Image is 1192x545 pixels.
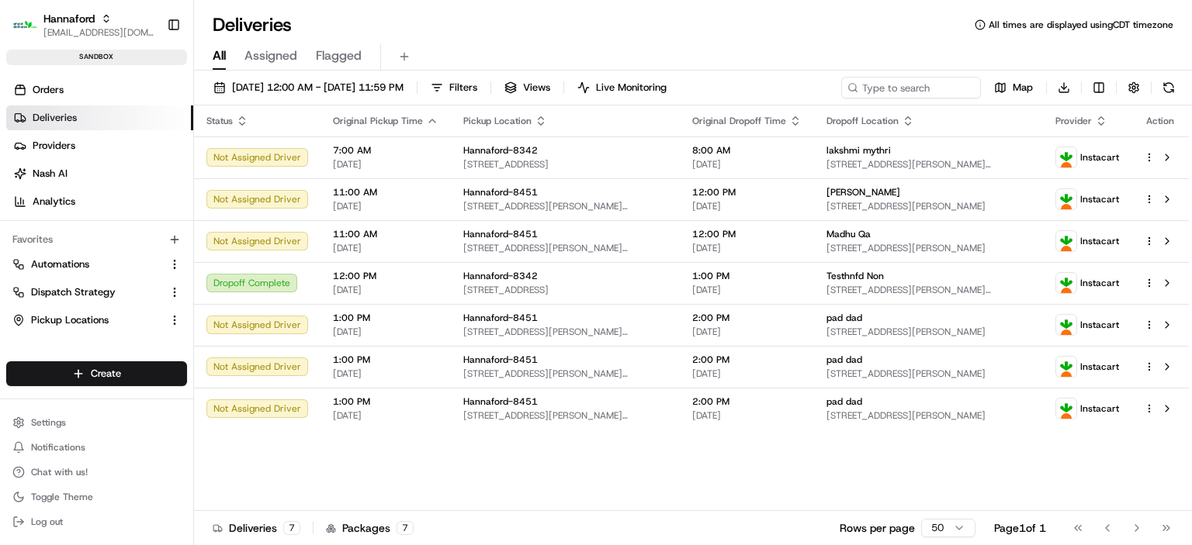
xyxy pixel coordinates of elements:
[12,12,37,37] img: Hannaford
[826,312,862,324] span: pad dad
[333,312,438,324] span: 1:00 PM
[826,284,1031,296] span: [STREET_ADDRESS][PERSON_NAME][PERSON_NAME]
[333,409,438,422] span: [DATE]
[826,367,1031,380] span: [STREET_ADDRESS][PERSON_NAME]
[826,242,1031,254] span: [STREET_ADDRESS][PERSON_NAME]
[463,186,538,198] span: Hannaford-8451
[12,285,162,299] a: Dispatch Strategy
[1080,235,1119,247] span: Instacart
[692,158,802,171] span: [DATE]
[692,270,802,282] span: 1:00 PM
[1080,319,1119,331] span: Instacart
[463,115,532,127] span: Pickup Location
[43,26,154,39] span: [EMAIL_ADDRESS][DOMAIN_NAME]
[283,521,300,535] div: 7
[826,270,884,282] span: Testhnfd Non
[1056,189,1076,209] img: instacart_logo.png
[333,395,438,408] span: 1:00 PM
[1080,360,1119,373] span: Instacart
[6,133,193,158] a: Providers
[463,144,538,157] span: Hannaford-8342
[826,200,1031,212] span: [STREET_ADDRESS][PERSON_NAME]
[213,47,226,65] span: All
[6,6,161,43] button: HannafordHannaford[EMAIL_ADDRESS][DOMAIN_NAME]
[692,228,802,240] span: 12:00 PM
[232,81,404,95] span: [DATE] 12:00 AM - [DATE] 11:59 PM
[463,312,538,324] span: Hannaford-8451
[463,158,667,171] span: [STREET_ADDRESS]
[31,466,88,478] span: Chat with us!
[692,200,802,212] span: [DATE]
[6,161,193,186] a: Nash AI
[1144,115,1176,127] div: Action
[570,77,674,98] button: Live Monitoring
[449,81,477,95] span: Filters
[1056,273,1076,293] img: instacart_logo.png
[841,77,981,98] input: Type to search
[1080,151,1119,164] span: Instacart
[692,326,802,338] span: [DATE]
[463,284,667,296] span: [STREET_ADDRESS]
[91,367,121,381] span: Create
[12,313,162,327] a: Pickup Locations
[1158,77,1180,98] button: Refresh
[31,285,116,299] span: Dispatch Strategy
[33,139,75,153] span: Providers
[213,520,300,536] div: Deliveries
[826,144,891,157] span: lakshmi mythri
[6,308,187,333] button: Pickup Locations
[333,354,438,366] span: 1:00 PM
[692,409,802,422] span: [DATE]
[6,105,193,130] a: Deliveries
[826,228,871,240] span: Madhu Qa
[840,520,915,536] p: Rows per page
[826,158,1031,171] span: [STREET_ADDRESS][PERSON_NAME][PERSON_NAME]
[826,115,899,127] span: Dropoff Location
[31,441,85,454] span: Notifications
[6,280,187,305] button: Dispatch Strategy
[523,81,550,95] span: Views
[692,354,802,366] span: 2:00 PM
[463,270,538,282] span: Hannaford-8342
[692,367,802,380] span: [DATE]
[463,367,667,380] span: [STREET_ADDRESS][PERSON_NAME][PERSON_NAME]
[1080,193,1119,205] span: Instacart
[1056,147,1076,167] img: instacart_logo.png
[31,516,63,528] span: Log out
[31,491,93,503] span: Toggle Theme
[33,195,75,209] span: Analytics
[987,77,1040,98] button: Map
[1055,115,1092,127] span: Provider
[333,326,438,338] span: [DATE]
[463,242,667,254] span: [STREET_ADDRESS][PERSON_NAME][PERSON_NAME]
[6,436,187,458] button: Notifications
[31,416,66,429] span: Settings
[333,144,438,157] span: 7:00 AM
[244,47,297,65] span: Assigned
[33,111,77,125] span: Deliveries
[1056,398,1076,419] img: instacart_logo.png
[33,167,68,181] span: Nash AI
[43,11,95,26] button: Hannaford
[1056,357,1076,377] img: instacart_logo.png
[692,284,802,296] span: [DATE]
[6,461,187,483] button: Chat with us!
[326,520,414,536] div: Packages
[6,78,193,102] a: Orders
[206,115,233,127] span: Status
[333,270,438,282] span: 12:00 PM
[994,520,1046,536] div: Page 1 of 1
[6,412,187,433] button: Settings
[333,186,438,198] span: 11:00 AM
[692,186,802,198] span: 12:00 PM
[692,242,802,254] span: [DATE]
[333,228,438,240] span: 11:00 AM
[6,50,187,65] div: sandbox
[463,354,538,366] span: Hannaford-8451
[31,257,89,271] span: Automations
[463,326,667,338] span: [STREET_ADDRESS][PERSON_NAME][PERSON_NAME]
[206,77,411,98] button: [DATE] 12:00 AM - [DATE] 11:59 PM
[213,12,292,37] h1: Deliveries
[826,409,1031,422] span: [STREET_ADDRESS][PERSON_NAME]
